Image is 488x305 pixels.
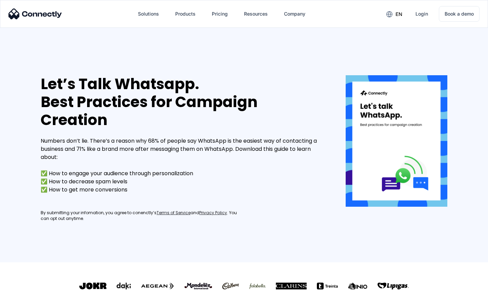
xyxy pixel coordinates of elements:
a: Privacy Policy [199,210,227,216]
div: en [381,9,407,19]
div: Resources [244,9,268,19]
a: Login [410,6,433,22]
a: Book a demo [439,6,480,22]
div: Let’s Talk Whatsapp. Best Practices for Campaign Creation [41,75,325,129]
img: Connectly Logo [8,8,62,19]
div: Solutions [138,9,159,19]
div: Products [170,6,201,22]
div: By submitting your infomation, you agree to conenctly’s and . You can opt out anytime. [41,210,244,222]
div: Login [415,9,428,19]
div: Pricing [212,9,228,19]
a: Terms of Service [157,210,190,216]
div: Numbers don’t lie. There’s a reason why 68% of people say WhatsApp is the easiest way of contacti... [41,137,325,194]
a: Pricing [206,6,233,22]
div: Company [284,9,305,19]
div: en [395,9,402,19]
div: Resources [239,6,273,22]
div: Products [175,9,196,19]
aside: Language selected: English [7,293,41,303]
div: Company [279,6,311,22]
ul: Language list [14,293,41,303]
div: Solutions [133,6,164,22]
